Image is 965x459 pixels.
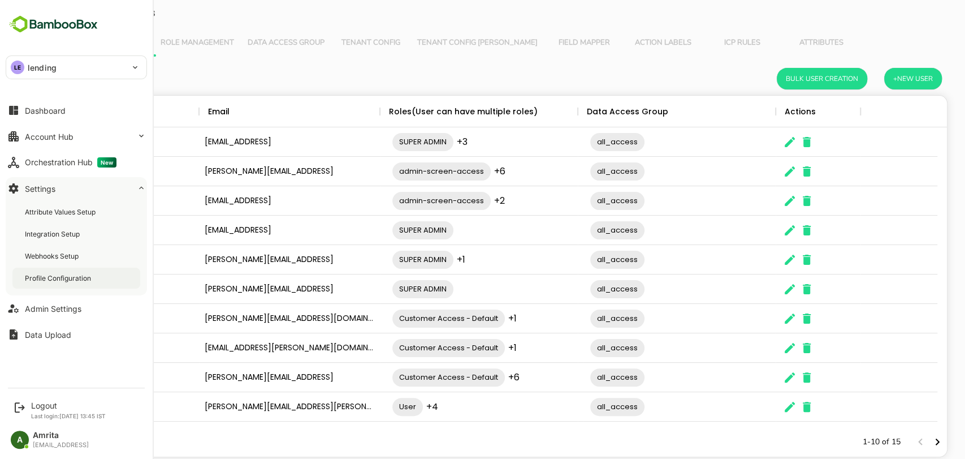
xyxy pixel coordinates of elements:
span: Data Access Group [208,38,285,48]
div: Neha [18,333,159,363]
span: admin-screen-access [353,194,451,207]
button: Account Hub [6,125,147,148]
span: SUPER ADMIN [353,224,414,237]
p: Last login: [DATE] 13:45 IST [31,413,106,419]
div: Settings [25,184,55,194]
span: SUPER ADMIN [353,282,414,295]
span: all_access [551,224,605,237]
div: Profile Configuration [25,273,93,283]
div: [EMAIL_ADDRESS] [159,127,340,157]
div: [PERSON_NAME][EMAIL_ADDRESS][PERSON_NAME][DOMAIN_NAME] [159,392,340,422]
button: Admin Settings [6,297,147,320]
div: [PERSON_NAME] [18,245,159,274]
span: +1 [417,253,426,266]
div: Logout [31,401,106,410]
div: Dashboard [25,106,66,115]
span: Customer Access - Default [353,371,465,384]
div: [PERSON_NAME][EMAIL_ADDRESS] [159,157,340,186]
span: all_access [551,194,605,207]
span: all_access [551,135,605,148]
button: Sort [46,105,59,119]
button: Settings [6,177,147,200]
div: LElending [6,56,146,79]
div: Amit [18,127,159,157]
button: Sort [190,105,204,119]
span: all_access [551,400,605,413]
button: Orchestration HubNew [6,151,147,174]
button: Data Upload [6,323,147,346]
button: Bulk User Creation [737,68,828,89]
span: Customer Access - Default [353,312,465,325]
div: Roles(User can have multiple roles) [349,96,498,127]
div: [PERSON_NAME] [18,304,159,333]
div: [EMAIL_ADDRESS] [159,216,340,245]
span: Attributes [749,38,815,48]
div: [PERSON_NAME][EMAIL_ADDRESS][DOMAIN_NAME] [159,304,340,333]
div: [PERSON_NAME] [18,363,159,392]
div: Actions [745,96,776,127]
span: Tenant Config [298,38,364,48]
span: all_access [551,253,605,266]
span: User [353,400,383,413]
div: Data Upload [25,330,71,340]
div: [PERSON_NAME][EMAIL_ADDRESS] [159,274,340,304]
div: [EMAIL_ADDRESS] [33,441,89,449]
div: User [27,96,46,127]
div: [PERSON_NAME] [18,392,159,422]
div: Data Access Group [547,96,629,127]
div: Anjali [18,216,159,245]
div: Vertical tabs example [27,29,898,57]
span: admin-screen-access [353,165,451,178]
div: [PERSON_NAME] [18,157,159,186]
button: +New User [845,68,902,89]
div: Attribute Values Setup [25,207,98,217]
div: [EMAIL_ADDRESS][PERSON_NAME][DOMAIN_NAME] [159,333,340,363]
div: Admin Settings [25,304,81,314]
div: [EMAIL_ADDRESS] [159,186,340,216]
span: +6 [469,371,480,384]
span: +1 [469,341,477,354]
div: [PERSON_NAME][EMAIL_ADDRESS] [159,363,340,392]
span: +3 [417,135,428,148]
div: [PERSON_NAME][EMAIL_ADDRESS] [159,245,340,274]
span: +4 [387,400,399,413]
span: Role Management [121,38,194,48]
div: Amrita [18,186,159,216]
span: all_access [551,341,605,354]
div: The User Data [18,95,908,457]
div: LE [11,61,24,74]
span: SUPER ADMIN [353,135,414,148]
span: New [97,157,116,168]
img: BambooboxFullLogoMark.5f36c76dfaba33ec1ec1367b70bb1252.svg [6,14,101,35]
span: Action Labels [591,38,656,48]
span: Customer Access - Default [353,341,465,354]
div: Account Hub [25,132,73,141]
span: User Management [34,38,107,48]
span: +6 [455,165,466,178]
span: SUPER ADMIN [353,253,414,266]
span: +1 [469,312,477,325]
p: lending [28,62,57,74]
span: all_access [551,282,605,295]
span: +2 [455,194,465,207]
h6: User List [23,70,69,88]
div: Webhooks Setup [25,251,81,261]
p: 1-10 of 15 [823,436,861,448]
button: Dashboard [6,99,147,122]
span: ICP Rules [670,38,735,48]
span: all_access [551,312,605,325]
span: Tenant Config [PERSON_NAME] [378,38,498,48]
span: Field Mapper [512,38,577,48]
button: Next page [889,434,906,451]
div: Integration Setup [25,229,82,239]
div: Amrita [33,431,89,440]
span: all_access [551,165,605,178]
div: [PERSON_NAME] [18,274,159,304]
div: Email [168,96,190,127]
span: all_access [551,371,605,384]
div: Orchestration Hub [25,157,116,168]
div: A [11,431,29,449]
